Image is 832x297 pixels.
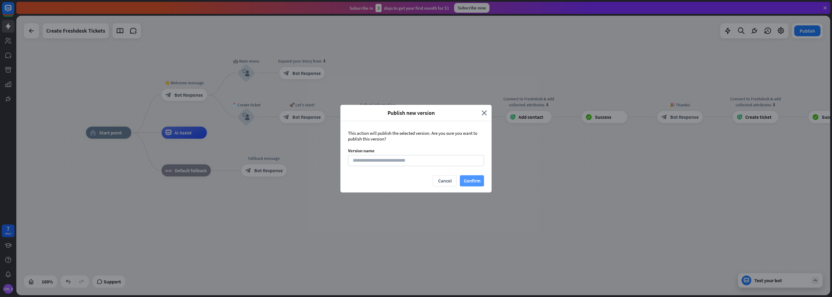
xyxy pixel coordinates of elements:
[348,148,484,153] div: Version name
[460,175,484,186] button: Confirm
[433,175,457,186] button: Cancel
[482,109,487,116] i: close
[5,2,23,21] button: Open LiveChat chat widget
[348,130,484,142] div: This action will publish the selected version. Are you sure you want to publish this version?
[345,109,477,116] span: Publish new version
